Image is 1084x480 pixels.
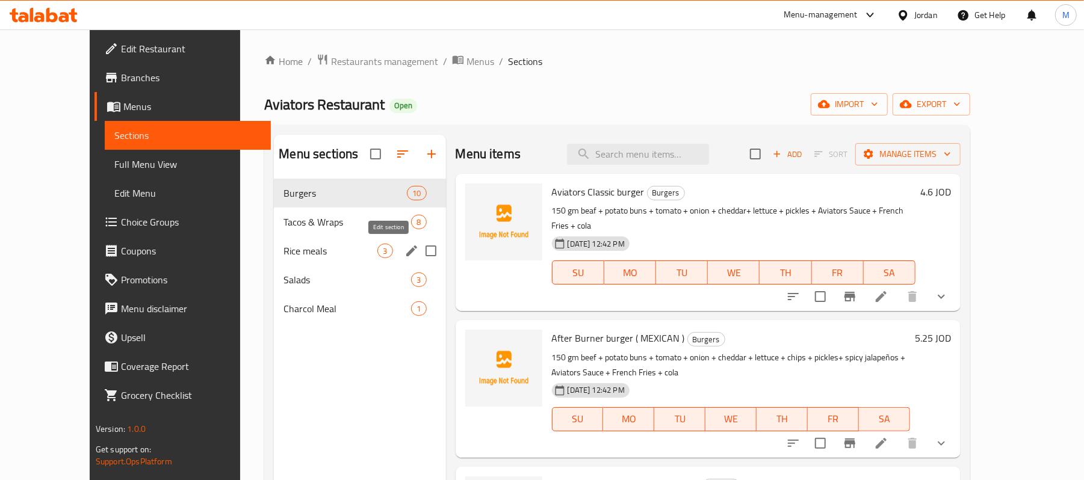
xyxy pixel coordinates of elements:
[808,407,859,431] button: FR
[760,260,811,285] button: TH
[283,215,411,229] span: Tacos & Wraps
[96,421,125,437] span: Version:
[552,407,604,431] button: SU
[264,91,385,118] span: Aviators Restaurant
[864,260,915,285] button: SA
[898,282,927,311] button: delete
[761,410,803,428] span: TH
[757,407,808,431] button: TH
[499,54,503,69] li: /
[557,410,599,428] span: SU
[121,330,261,345] span: Upsell
[743,141,768,167] span: Select section
[705,407,757,431] button: WE
[647,186,685,200] div: Burgers
[389,100,417,111] span: Open
[331,54,438,69] span: Restaurants management
[609,264,651,282] span: MO
[388,140,417,168] span: Sort sections
[308,54,312,69] li: /
[317,54,438,69] a: Restaurants management
[687,332,725,346] div: Burgers
[412,303,426,315] span: 1
[813,410,854,428] span: FR
[456,145,521,163] h2: Menu items
[283,186,407,200] span: Burgers
[934,289,949,304] svg: Show Choices
[708,260,760,285] button: WE
[859,407,910,431] button: SA
[96,454,172,469] a: Support.OpsPlatform
[563,384,630,396] span: [DATE] 12:42 PM
[121,42,261,56] span: Edit Restaurant
[127,421,146,437] span: 1.0.0
[452,54,494,69] a: Menus
[94,381,271,410] a: Grocery Checklist
[768,145,807,164] button: Add
[94,208,271,236] a: Choice Groups
[274,265,445,294] div: Salads3
[557,264,599,282] span: SU
[274,236,445,265] div: Rice meals3edit
[121,272,261,287] span: Promotions
[378,245,392,257] span: 3
[855,143,961,165] button: Manage items
[914,8,938,22] div: Jordan
[552,329,685,347] span: After Burner burger ( MEXICAN )
[835,429,864,458] button: Branch-specific-item
[407,186,426,200] div: items
[808,431,833,456] span: Select to update
[443,54,447,69] li: /
[508,54,542,69] span: Sections
[835,282,864,311] button: Branch-specific-item
[105,150,271,179] a: Full Menu View
[407,188,426,199] span: 10
[411,215,426,229] div: items
[688,333,725,346] span: Burgers
[94,294,271,323] a: Menu disclaimer
[363,141,388,167] span: Select all sections
[927,282,956,311] button: show more
[654,407,705,431] button: TU
[604,260,656,285] button: MO
[94,236,271,265] a: Coupons
[274,294,445,323] div: Charcol Meal1
[869,264,911,282] span: SA
[661,264,703,282] span: TU
[812,260,864,285] button: FR
[1062,8,1070,22] span: M
[274,174,445,328] nav: Menu sections
[403,242,421,260] button: edit
[114,157,261,171] span: Full Menu View
[603,407,654,431] button: MO
[123,99,261,114] span: Menus
[283,244,377,258] span: Rice meals
[920,183,951,200] h6: 4.6 JOD
[898,429,927,458] button: delete
[121,388,261,402] span: Grocery Checklist
[865,147,951,162] span: Manage items
[121,70,261,85] span: Branches
[264,54,970,69] nav: breadcrumb
[874,289,888,304] a: Edit menu item
[567,144,709,165] input: search
[377,244,392,258] div: items
[784,8,858,22] div: Menu-management
[114,186,261,200] span: Edit Menu
[659,410,701,428] span: TU
[764,264,807,282] span: TH
[94,34,271,63] a: Edit Restaurant
[808,284,833,309] span: Select to update
[552,203,915,233] p: 150 gm beaf + potato buns + tomato + onion + cheddar+ lettuce + pickles + Aviators Sauce + French...
[820,97,878,112] span: import
[807,145,855,164] span: Select section first
[264,54,303,69] a: Home
[279,145,358,163] h2: Menu sections
[934,436,949,451] svg: Show Choices
[411,301,426,316] div: items
[94,265,271,294] a: Promotions
[552,183,645,201] span: Aviators Classic burger
[817,264,859,282] span: FR
[902,97,961,112] span: export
